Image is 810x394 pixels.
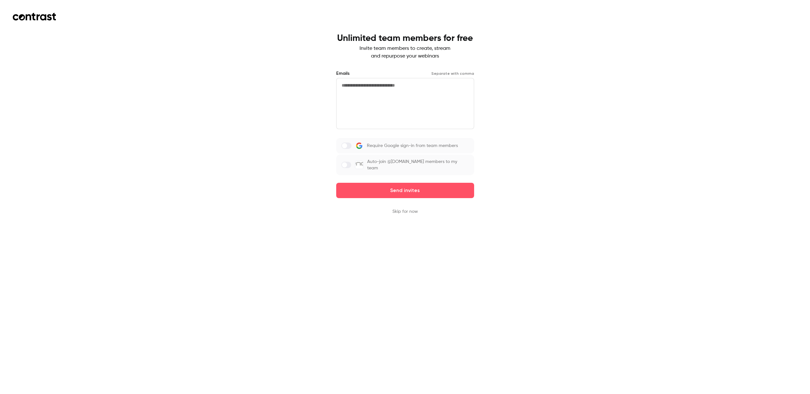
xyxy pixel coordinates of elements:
[392,208,418,215] button: Skip for now
[336,138,474,153] label: Require Google sign-in from team members
[337,33,473,43] h1: Unlimited team members for free
[336,155,474,175] label: Auto-join @[DOMAIN_NAME] members to my team
[336,70,350,77] label: Emails
[337,45,473,60] p: Invite team members to create, stream and repurpose your webinars
[336,183,474,198] button: Send invites
[355,161,363,169] img: iSendPro
[431,71,474,76] p: Separate with comma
